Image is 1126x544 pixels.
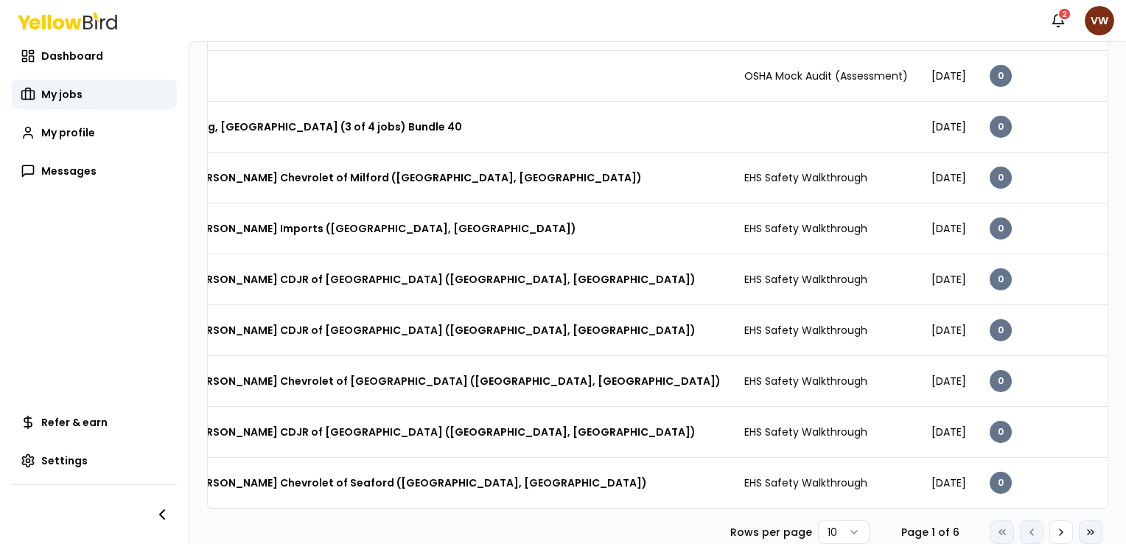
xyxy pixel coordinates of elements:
[990,370,1012,392] div: 0
[990,319,1012,341] div: 0
[12,156,177,186] a: Messages
[730,525,812,540] p: Rows per page
[41,415,108,430] span: Refer & earn
[1043,6,1073,35] button: 2
[990,421,1012,443] div: 0
[744,272,867,287] span: EHS Safety Walkthrough
[990,268,1012,290] div: 0
[990,65,1012,87] div: 0
[744,69,908,83] span: OSHA Mock Audit (Assessment)
[744,425,867,439] span: EHS Safety Walkthrough
[1085,6,1114,35] span: VW
[990,217,1012,240] div: 0
[931,374,966,388] span: [DATE]
[12,408,177,437] a: Refer & earn
[1057,7,1071,21] div: 2
[893,525,967,540] div: Page 1 of 6
[931,119,966,134] span: [DATE]
[744,374,867,388] span: EHS Safety Walkthrough
[12,80,177,109] a: My jobs
[744,323,867,338] span: EHS Safety Walkthrough
[41,164,97,178] span: Messages
[41,87,83,102] span: My jobs
[931,221,966,236] span: [DATE]
[12,118,177,147] a: My profile
[931,272,966,287] span: [DATE]
[12,41,177,71] a: Dashboard
[990,472,1012,494] div: 0
[931,475,966,490] span: [DATE]
[744,170,867,185] span: EHS Safety Walkthrough
[931,69,966,83] span: [DATE]
[744,475,867,490] span: EHS Safety Walkthrough
[41,49,103,63] span: Dashboard
[744,221,867,236] span: EHS Safety Walkthrough
[990,116,1012,138] div: 0
[41,453,88,468] span: Settings
[990,167,1012,189] div: 0
[931,170,966,185] span: [DATE]
[12,446,177,475] a: Settings
[41,125,95,140] span: My profile
[931,425,966,439] span: [DATE]
[931,323,966,338] span: [DATE]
